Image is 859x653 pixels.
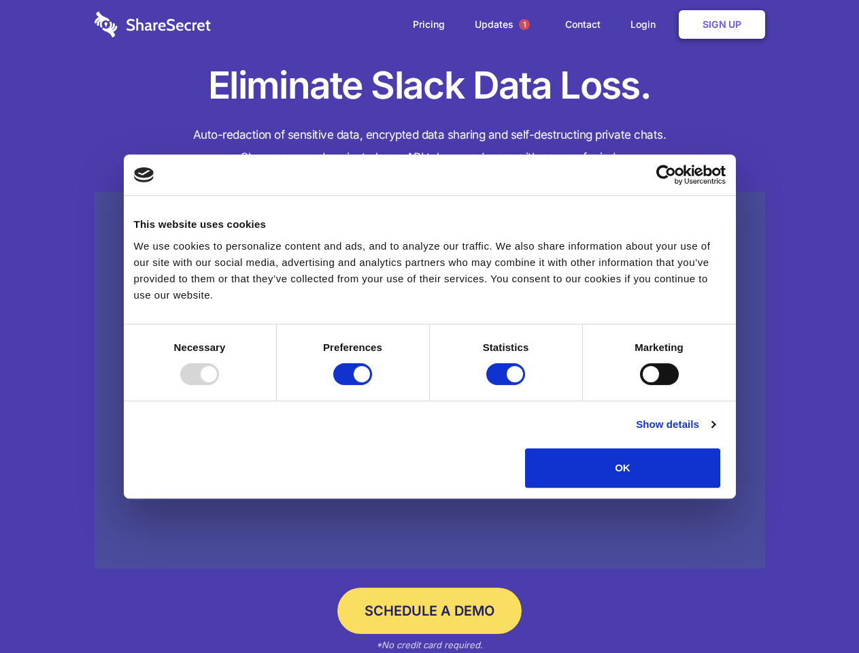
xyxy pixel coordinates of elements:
button: OK [525,448,720,488]
strong: Marketing [635,341,684,353]
div: This website uses cookies [134,216,726,233]
h4: Auto-redaction of sensitive data, encrypted data sharing and self-destructing private chats. Shar... [95,124,765,169]
strong: Statistics [483,341,529,353]
em: *No credit card required. [376,639,483,650]
strong: Necessary [174,341,226,353]
a: Pricing [399,3,458,46]
a: Contact [552,3,614,46]
span: 1 [519,19,530,30]
a: Usercentrics Cookiebot - opens in a new window [607,165,726,185]
a: Login [617,3,676,46]
a: Schedule a Demo [337,588,522,634]
a: Show details [636,416,715,433]
strong: Preferences [323,341,382,353]
a: Wistia video thumbnail [95,192,765,569]
div: We use cookies to personalize content and ads, and to analyze our traffic. We also share informat... [134,238,726,303]
a: Sign Up [679,10,765,39]
img: logo [134,167,154,182]
img: logo-wordmark-white-trans-d4663122ce5f474addd5e946df7df03e33cb6a1c49d2221995e7729f52c070b2.svg [95,12,211,37]
h1: Eliminate Slack Data Loss. [95,61,765,110]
